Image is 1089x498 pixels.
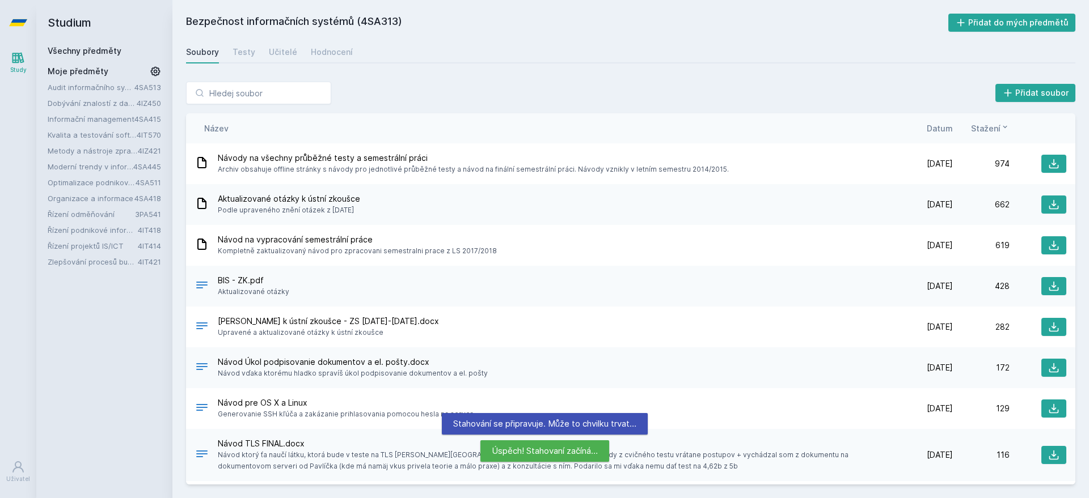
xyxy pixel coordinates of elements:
span: Návod ktorý ťa naučí látku, ktorá bude v teste na TLS [PERSON_NAME][GEOGRAPHIC_DATA]. Jedná sa o ... [218,449,892,472]
div: PDF [195,278,209,295]
span: [PERSON_NAME] k ústní zkoušce - ZS [DATE]-[DATE].docx [218,316,439,327]
a: 4IT421 [138,257,161,266]
a: 4SA415 [134,114,161,124]
span: [DATE] [927,280,953,292]
a: 4IT570 [137,130,161,139]
a: Informační management [48,113,134,125]
button: Datum [927,122,953,134]
div: Uživatel [6,475,30,483]
button: Stažení [971,122,1010,134]
a: 4SA445 [133,162,161,171]
a: 4SA513 [134,83,161,92]
span: Návod vďaka ktorému hladko spravíš úkol podpisovanie dokumentov a el. pošty [218,368,488,379]
span: [DATE] [927,362,953,373]
span: Aktualizované otázky k ústní zkoušce [218,193,360,205]
a: Dobývání znalostí z databází [48,97,137,109]
span: Aktualizované otázky [218,286,289,297]
div: Úspěch! Stahovaní začíná… [480,440,609,462]
span: [DATE] [927,158,953,169]
div: 974 [953,158,1010,169]
span: Návody na všechny průběžné testy a semestrální práci [218,152,729,164]
div: DOCX [195,360,209,376]
div: Stahování se připravuje. Může to chvilku trvat… [442,413,648,435]
div: 172 [953,362,1010,373]
a: 4IT414 [138,241,161,250]
span: [DATE] [927,403,953,414]
a: Všechny předměty [48,46,121,56]
a: Učitelé [269,41,297,63]
div: Soubory [186,46,219,58]
a: Řízení projektů IS/ICT [48,240,138,252]
button: Přidat do mých předmětů [948,14,1076,32]
button: Přidat soubor [995,84,1076,102]
input: Hledej soubor [186,82,331,104]
a: 4IZ421 [138,146,161,155]
div: 282 [953,321,1010,333]
span: Návod pre OS X a Linux [218,397,474,408]
a: Optimalizace podnikových procesů [48,177,136,188]
span: [DATE] [927,321,953,333]
div: DOCX [195,447,209,463]
span: [DATE] [927,199,953,210]
div: Study [10,66,27,74]
a: Audit informačního systému [48,82,134,93]
div: DOCX [195,319,209,335]
a: 4IT418 [138,225,161,235]
div: 662 [953,199,1010,210]
a: Řízení podnikové informatiky [48,224,138,236]
div: 619 [953,240,1010,251]
a: Zlepšování procesů budování IS [48,256,138,267]
div: 428 [953,280,1010,292]
span: [DATE] [927,449,953,461]
span: Návod Úkol podpisovanie dokumentov a el. pošty.docx [218,356,488,368]
a: Řízení odměňování [48,208,135,220]
a: Hodnocení [311,41,353,63]
a: 4SA511 [136,178,161,187]
a: Uživatel [2,454,34,489]
span: Návod TLS FINAL.docx [218,438,892,449]
div: .DOCX [195,401,209,417]
span: Podle upraveného znění otázek z [DATE] [218,205,360,216]
span: Kompletně zaktualizovaný návod pro zpracovani semestralni prace z LS 2017/2018 [218,245,497,257]
button: Název [204,122,229,134]
a: Metody a nástroje zpracování textových informací [48,145,138,156]
span: Archiv obsahuje offline stránky s návody pro jednotlivé průběžné testy a návod na finální semestr... [218,164,729,175]
div: Testy [233,46,255,58]
a: Study [2,45,34,80]
a: Organizace a informace [48,193,134,204]
span: Upravené a aktualizované otázky k ústní zkoušce [218,327,439,338]
a: Testy [233,41,255,63]
a: Kvalita a testování softwaru [48,129,137,141]
div: 129 [953,403,1010,414]
a: Soubory [186,41,219,63]
span: [DATE] [927,240,953,251]
span: BIS - ZK.pdf [218,275,289,286]
div: 116 [953,449,1010,461]
h2: Bezpečnost informačních systémů (4SA313) [186,14,948,32]
span: Stažení [971,122,1001,134]
a: 4SA418 [134,194,161,203]
span: Návod na vypracování semestrální práce [218,234,497,245]
a: 4IZ450 [137,99,161,108]
span: Generovanie SSH kľúča a zakázanie prihlasovania pomocou hesla na server. [218,408,474,420]
div: Hodnocení [311,46,353,58]
a: Moderní trendy v informatice [48,161,133,172]
a: 3PA541 [135,210,161,219]
span: Moje předměty [48,66,108,77]
div: Učitelé [269,46,297,58]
